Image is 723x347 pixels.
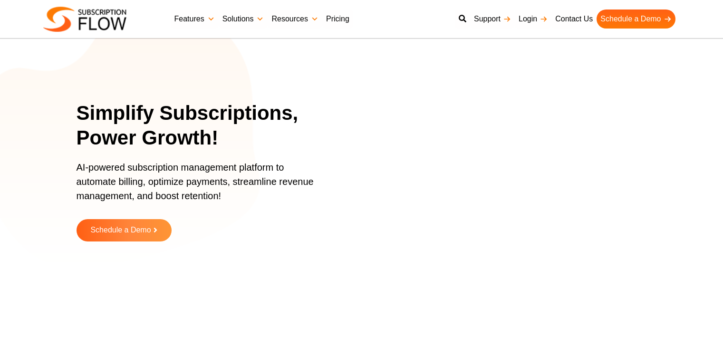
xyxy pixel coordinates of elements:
[171,10,219,29] a: Features
[322,10,353,29] a: Pricing
[77,219,172,241] a: Schedule a Demo
[77,101,336,151] h1: Simplify Subscriptions, Power Growth!
[268,10,322,29] a: Resources
[219,10,268,29] a: Solutions
[597,10,675,29] a: Schedule a Demo
[470,10,515,29] a: Support
[551,10,597,29] a: Contact Us
[515,10,551,29] a: Login
[77,160,324,212] p: AI-powered subscription management platform to automate billing, optimize payments, streamline re...
[90,226,151,234] span: Schedule a Demo
[43,7,126,32] img: Subscriptionflow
